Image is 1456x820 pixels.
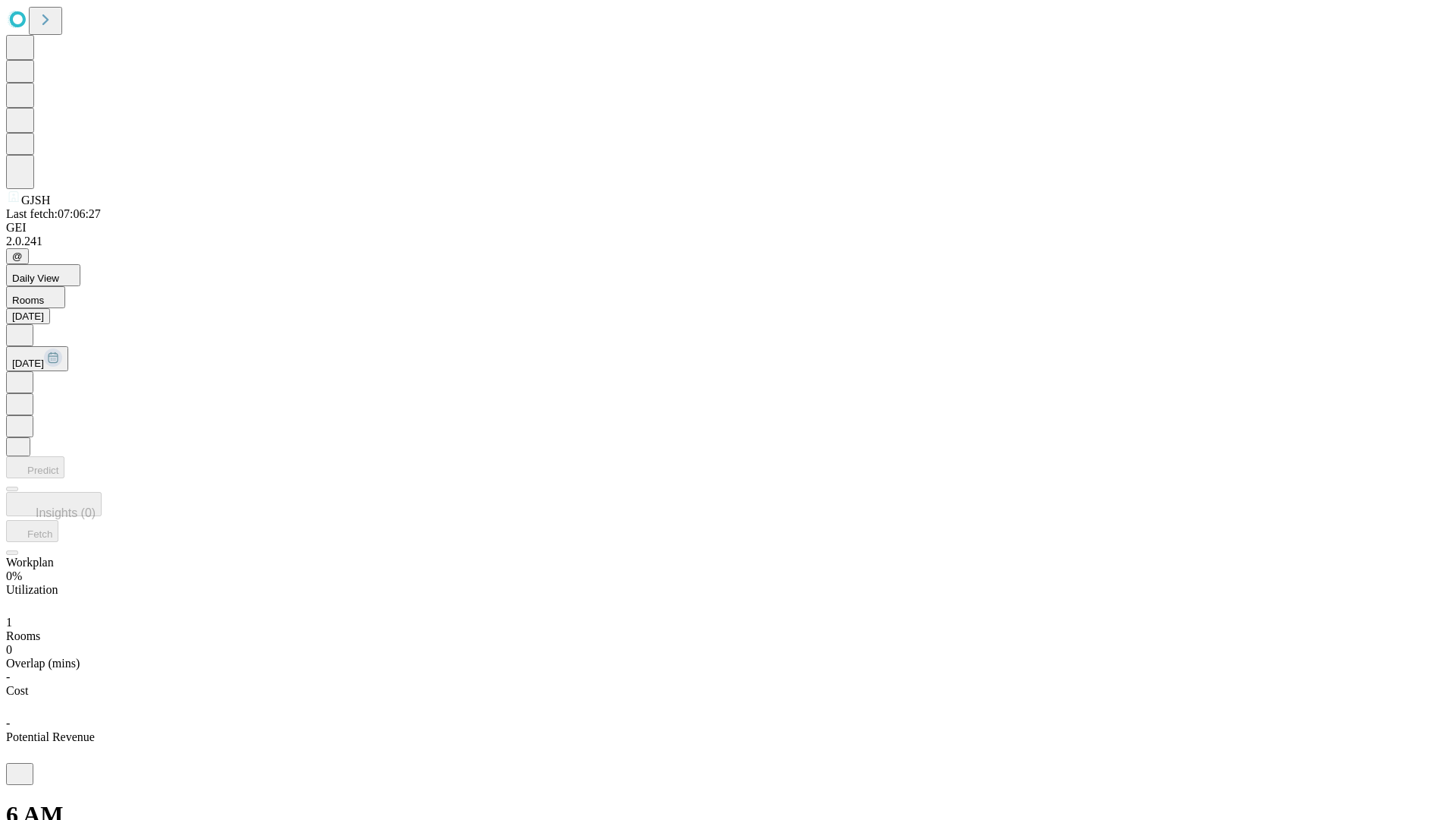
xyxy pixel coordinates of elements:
span: Rooms [12,295,44,306]
span: @ [12,251,23,262]
span: 0% [6,569,22,582]
div: GEI [6,221,1450,235]
button: Predict [6,456,64,478]
span: - [6,717,10,730]
span: GJSH [21,194,50,207]
span: Overlap (mins) [6,657,80,670]
button: Insights (0) [6,492,102,516]
span: Insights (0) [36,506,96,519]
span: Last fetch: 07:06:27 [6,207,101,220]
span: [DATE] [12,358,44,369]
button: @ [6,248,29,264]
span: Workplan [6,556,54,569]
div: 2.0.241 [6,235,1450,248]
span: - [6,670,10,683]
span: Rooms [6,629,40,642]
span: Potential Revenue [6,730,95,743]
span: Daily View [12,273,59,284]
span: Utilization [6,583,58,596]
span: 0 [6,643,12,656]
button: Fetch [6,520,58,542]
button: Rooms [6,286,65,308]
button: [DATE] [6,346,68,371]
button: Daily View [6,264,80,286]
span: Cost [6,684,28,697]
button: [DATE] [6,308,50,324]
span: 1 [6,616,12,629]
